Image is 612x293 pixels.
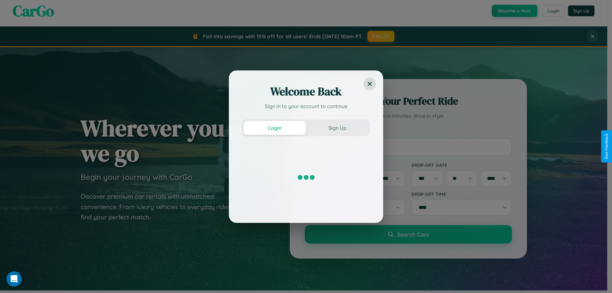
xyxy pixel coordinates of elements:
h2: Welcome Back [242,84,370,99]
button: Login [244,121,306,135]
button: Sign Up [306,121,368,135]
div: Give Feedback [604,134,609,159]
iframe: Intercom live chat [6,271,22,287]
p: Sign in to your account to continue [242,102,370,110]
